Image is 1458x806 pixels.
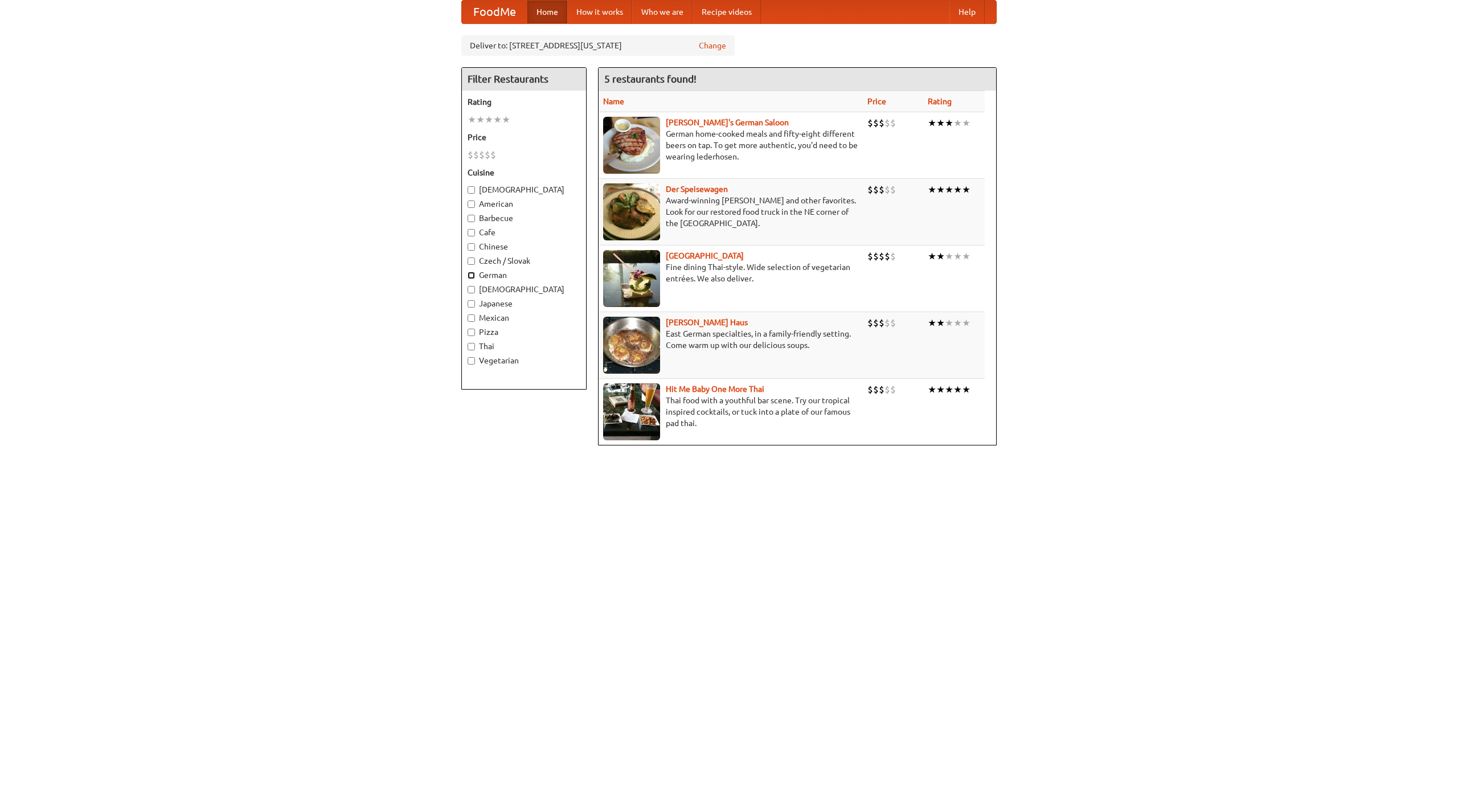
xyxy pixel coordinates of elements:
li: ★ [928,383,936,396]
h5: Rating [468,96,580,108]
li: ★ [962,183,970,196]
li: $ [890,250,896,263]
a: Help [949,1,985,23]
label: Mexican [468,312,580,324]
label: Czech / Slovak [468,255,580,267]
input: Pizza [468,329,475,336]
b: [GEOGRAPHIC_DATA] [666,251,744,260]
a: FoodMe [462,1,527,23]
li: ★ [468,113,476,126]
li: ★ [476,113,485,126]
li: ★ [936,183,945,196]
ng-pluralize: 5 restaurants found! [604,73,697,84]
li: $ [490,149,496,161]
li: ★ [928,183,936,196]
input: Barbecue [468,215,475,222]
li: $ [890,383,896,396]
li: $ [879,117,884,129]
li: ★ [962,317,970,329]
li: ★ [493,113,502,126]
h4: Filter Restaurants [462,68,586,91]
a: [PERSON_NAME]'s German Saloon [666,118,789,127]
li: $ [873,183,879,196]
li: ★ [953,250,962,263]
li: $ [879,317,884,329]
li: ★ [953,117,962,129]
li: ★ [945,117,953,129]
li: $ [873,383,879,396]
li: $ [884,317,890,329]
label: Japanese [468,298,580,309]
li: ★ [928,317,936,329]
label: Chinese [468,241,580,252]
li: $ [879,183,884,196]
li: $ [867,183,873,196]
li: $ [867,117,873,129]
label: Thai [468,341,580,352]
b: Hit Me Baby One More Thai [666,384,764,394]
li: ★ [936,250,945,263]
a: How it works [567,1,632,23]
input: American [468,201,475,208]
label: German [468,269,580,281]
label: Vegetarian [468,355,580,366]
img: satay.jpg [603,250,660,307]
a: Name [603,97,624,106]
li: ★ [945,183,953,196]
img: esthers.jpg [603,117,660,174]
h5: Price [468,132,580,143]
a: Price [867,97,886,106]
li: ★ [962,117,970,129]
p: German home-cooked meals and fifty-eight different beers on tap. To get more authentic, you'd nee... [603,128,858,162]
li: ★ [945,250,953,263]
li: ★ [936,383,945,396]
li: ★ [945,317,953,329]
li: ★ [928,117,936,129]
li: $ [890,117,896,129]
label: Barbecue [468,212,580,224]
img: babythai.jpg [603,383,660,440]
li: $ [468,149,473,161]
input: Czech / Slovak [468,257,475,265]
li: $ [873,317,879,329]
li: ★ [945,383,953,396]
input: Mexican [468,314,475,322]
li: $ [867,317,873,329]
li: ★ [953,383,962,396]
a: Rating [928,97,952,106]
label: Cafe [468,227,580,238]
a: [PERSON_NAME] Haus [666,318,748,327]
li: $ [473,149,479,161]
li: $ [479,149,485,161]
label: American [468,198,580,210]
li: $ [485,149,490,161]
input: Chinese [468,243,475,251]
li: $ [890,317,896,329]
li: $ [867,383,873,396]
li: $ [879,250,884,263]
label: Pizza [468,326,580,338]
li: ★ [502,113,510,126]
li: $ [873,117,879,129]
li: $ [884,117,890,129]
li: $ [873,250,879,263]
a: Home [527,1,567,23]
h5: Cuisine [468,167,580,178]
li: ★ [928,250,936,263]
li: $ [884,183,890,196]
li: ★ [936,317,945,329]
input: [DEMOGRAPHIC_DATA] [468,286,475,293]
a: Der Speisewagen [666,185,728,194]
input: German [468,272,475,279]
img: kohlhaus.jpg [603,317,660,374]
p: Thai food with a youthful bar scene. Try our tropical inspired cocktails, or tuck into a plate of... [603,395,858,429]
li: ★ [953,317,962,329]
li: $ [867,250,873,263]
p: Award-winning [PERSON_NAME] and other favorites. Look for our restored food truck in the NE corne... [603,195,858,229]
input: Vegetarian [468,357,475,365]
label: [DEMOGRAPHIC_DATA] [468,184,580,195]
p: Fine dining Thai-style. Wide selection of vegetarian entrées. We also deliver. [603,261,858,284]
